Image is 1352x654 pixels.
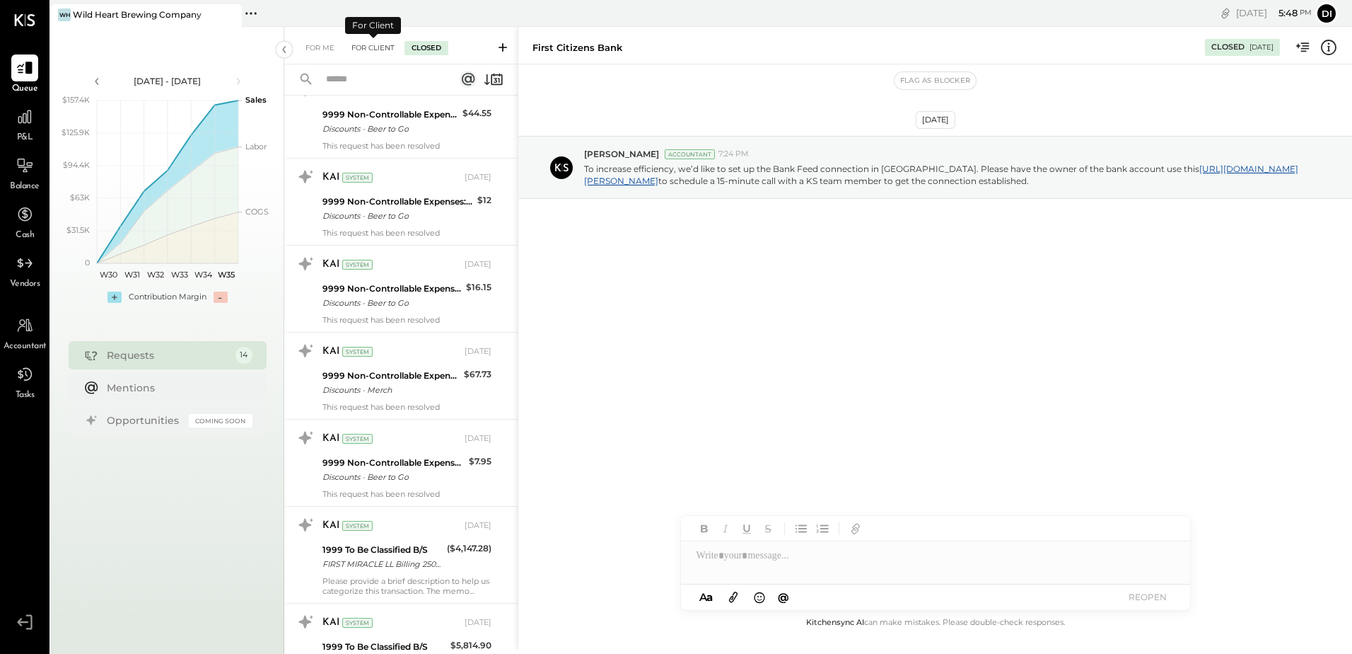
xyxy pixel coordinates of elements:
[322,640,446,654] div: 1999 To Be Classified B/S
[189,414,252,428] div: Coming Soon
[245,142,267,151] text: Labor
[322,470,465,484] div: Discounts - Beer to Go
[465,346,491,357] div: [DATE]
[584,163,1298,186] a: [URL][DOMAIN_NAME][PERSON_NAME]
[62,127,90,137] text: $125.9K
[63,160,90,170] text: $94.4K
[322,122,458,136] div: Discounts - Beer to Go
[342,260,373,270] div: System
[1315,2,1338,25] button: Di
[1119,587,1176,607] button: REOPEN
[450,638,491,653] div: $5,814.90
[1211,42,1245,53] div: Closed
[322,616,339,630] div: KAI
[100,270,117,280] text: W30
[322,369,460,383] div: 9999 Non-Controllable Expenses:Other Income and Expenses:To Be Classified P&L
[16,389,35,402] span: Tasks
[584,148,659,160] span: [PERSON_NAME]
[1,103,49,144] a: P&L
[813,520,832,538] button: Ordered List
[322,489,491,499] div: This request has been resolved
[17,132,33,144] span: P&L
[10,180,40,193] span: Balance
[532,41,622,54] div: First Citizens Bank
[718,149,749,160] span: 7:24 PM
[322,296,462,310] div: Discounts - Beer to Go
[1249,42,1274,52] div: [DATE]
[16,229,34,242] span: Cash
[218,270,235,280] text: W35
[342,521,373,531] div: System
[778,590,789,604] span: @
[214,292,228,303] div: -
[322,315,491,325] div: This request has been resolved
[322,456,465,470] div: 9999 Non-Controllable Expenses:Other Income and Expenses:To Be Classified P&L
[462,106,491,120] div: $44.55
[345,17,401,34] div: For Client
[342,347,373,357] div: System
[695,520,713,538] button: Bold
[1,201,49,242] a: Cash
[4,340,47,353] span: Accountant
[107,292,122,303] div: +
[322,108,458,122] div: 9999 Non-Controllable Expenses:Other Income and Expenses:To Be Classified P&L
[129,292,206,303] div: Contribution Margin
[70,193,90,202] text: $63K
[107,413,182,428] div: Opportunities
[245,207,269,217] text: COGS
[322,345,339,359] div: KAI
[235,347,252,364] div: 14
[1218,6,1232,21] div: copy link
[447,541,491,556] div: ($4,147.28)
[85,258,90,268] text: 0
[73,8,202,21] div: Wild Heart Brewing Company
[107,348,228,362] div: Requests
[1,54,49,96] a: Queue
[12,83,38,96] span: Queue
[846,520,865,538] button: Add URL
[322,282,462,296] div: 9999 Non-Controllable Expenses:Other Income and Expenses:To Be Classified P&L
[322,195,473,209] div: 9999 Non-Controllable Expenses:Other Income and Expenses:To Be Classified P&L
[322,432,339,446] div: KAI
[477,193,491,207] div: $12
[342,173,373,183] div: System
[322,228,491,238] div: This request has been resolved
[1,250,49,291] a: Vendors
[322,383,460,397] div: Discounts - Merch
[584,163,1303,187] p: To increase efficiency, we’d like to set up the Bank Feed connection in [GEOGRAPHIC_DATA]. Please...
[469,454,491,469] div: $7.95
[465,433,491,444] div: [DATE]
[124,270,140,280] text: W31
[322,209,473,223] div: Discounts - Beer to Go
[1,361,49,402] a: Tasks
[107,75,228,87] div: [DATE] - [DATE]
[792,520,810,538] button: Unordered List
[466,280,491,294] div: $16.15
[465,172,491,183] div: [DATE]
[759,520,777,538] button: Strikethrough
[464,367,491,381] div: $67.73
[245,95,267,105] text: Sales
[322,519,339,533] div: KAI
[342,434,373,444] div: System
[465,259,491,270] div: [DATE]
[344,41,402,55] div: For Client
[738,520,756,538] button: Underline
[342,618,373,628] div: System
[322,141,491,151] div: This request has been resolved
[706,590,713,604] span: a
[298,41,342,55] div: For Me
[322,258,339,272] div: KAI
[322,557,443,571] div: FIRST MIRACLE LL Billing 250730 CCD
[1,152,49,193] a: Balance
[107,381,245,395] div: Mentions
[465,520,491,532] div: [DATE]
[1236,6,1312,20] div: [DATE]
[147,270,164,280] text: W32
[170,270,187,280] text: W33
[322,543,443,557] div: 1999 To Be Classified B/S
[66,225,90,235] text: $31.5K
[322,402,491,412] div: This request has been resolved
[1,312,49,353] a: Accountant
[695,590,718,605] button: Aa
